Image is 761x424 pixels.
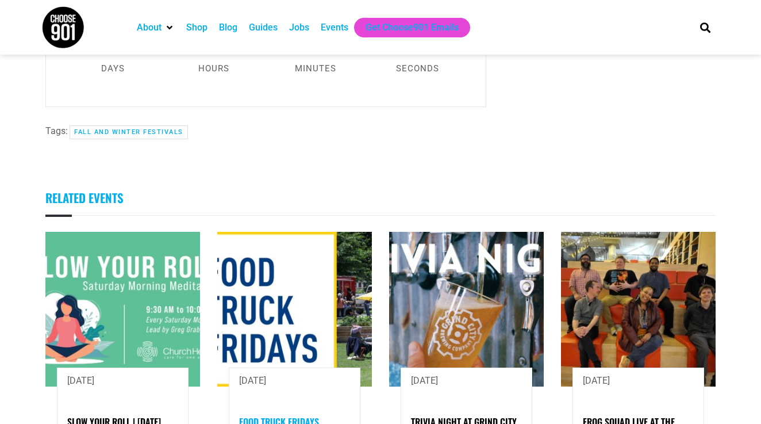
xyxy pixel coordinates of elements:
a: Shop [186,21,207,35]
span: [DATE] [67,375,94,386]
a: Blog [219,21,237,35]
span: [DATE] [411,375,438,386]
nav: Main nav [131,18,681,37]
p: days [63,61,163,77]
div: Search [696,18,715,37]
a: Get Choose901 Emails [366,21,459,35]
h3: Related Events [45,181,716,215]
span: [DATE] [239,375,266,386]
p: seconds [367,61,469,77]
a: About [137,21,162,35]
a: Events [321,21,348,35]
a: Jobs [289,21,309,35]
p: minutes [264,61,366,77]
div: Tags: [45,124,486,140]
span: [DATE] [583,375,610,386]
p: hours [163,61,264,77]
a: Fall and Winter Festivals [70,125,188,140]
a: Guides [249,21,278,35]
div: About [131,18,180,37]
